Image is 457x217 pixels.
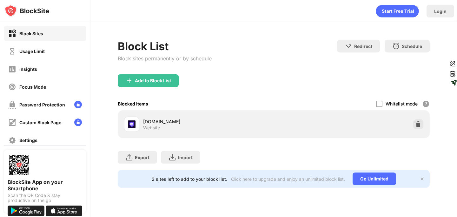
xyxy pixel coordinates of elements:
div: Blocked Items [118,101,148,106]
div: Add to Block List [135,78,171,83]
div: 2 sites left to add to your block list. [152,176,227,182]
img: lock-menu.svg [74,119,82,126]
div: Go Unlimited [353,173,396,185]
div: Login [434,9,447,14]
img: block-on.svg [8,30,16,37]
img: customize-block-page-off.svg [8,119,16,126]
div: [DOMAIN_NAME] [143,118,274,125]
img: logo-blocksite.svg [4,4,49,17]
div: Custom Block Page [19,120,61,125]
img: download-on-the-app-store.svg [46,206,83,216]
div: Password Protection [19,102,65,107]
div: Usage Limit [19,49,45,54]
img: lock-menu.svg [74,101,82,108]
div: Block sites permanently or by schedule [118,55,212,62]
div: BlockSite App on your Smartphone [8,179,83,192]
div: animation [376,5,419,17]
img: focus-off.svg [8,83,16,91]
img: password-protection-off.svg [8,101,16,109]
img: x-button.svg [420,176,425,181]
div: Block Sites [19,31,43,36]
div: Website [143,125,160,131]
div: Schedule [402,44,422,49]
img: insights-off.svg [8,65,16,73]
div: Block List [118,40,212,53]
div: Export [135,155,149,160]
div: Insights [19,66,37,72]
div: Scan the QR Code & stay productive on the go [8,193,83,203]
div: Settings [19,138,37,143]
img: time-usage-off.svg [8,47,16,55]
img: options-page-qr-code.png [8,153,30,176]
div: Click here to upgrade and enjoy an unlimited block list. [231,176,345,182]
img: get-it-on-google-play.svg [8,206,44,216]
img: favicons [128,120,136,128]
div: Import [178,155,193,160]
div: Redirect [354,44,372,49]
div: Focus Mode [19,84,46,90]
img: settings-off.svg [8,136,16,144]
div: Whitelist mode [386,101,418,106]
